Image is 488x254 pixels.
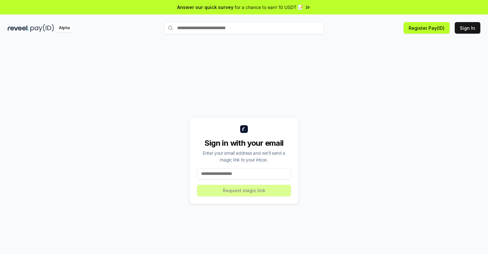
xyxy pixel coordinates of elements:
span: Answer our quick survey [177,4,233,11]
img: pay_id [30,24,54,32]
button: Register Pay(ID) [404,22,450,34]
img: reveel_dark [8,24,29,32]
img: logo_small [240,125,248,133]
span: for a chance to earn 10 USDT 📝 [235,4,303,11]
div: Alpha [55,24,73,32]
button: Sign In [455,22,480,34]
div: Sign in with your email [197,138,291,148]
div: Enter your email address and we’ll send a magic link to your inbox. [197,150,291,163]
